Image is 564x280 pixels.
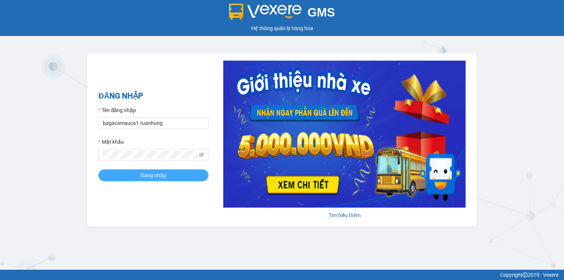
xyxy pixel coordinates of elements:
input: Tên đăng nhập [98,117,209,129]
span: Đăng nhập [141,171,166,179]
img: logo 2 [229,4,302,20]
span: eye-invisible [199,152,204,157]
label: Mật khẩu [98,138,124,146]
span: GMS [307,6,335,19]
div: Hệ thống quản lý hàng hóa [2,24,562,32]
h2: ĐĂNG NHẬP [98,90,209,102]
a: GMS [229,11,335,17]
label: Tên đăng nhập [98,106,136,114]
div: Tìm hiểu thêm [223,211,466,219]
img: banner-0 [223,61,466,208]
span: copyright [523,272,528,277]
button: Đăng nhập [98,169,209,181]
input: Mật khẩu [103,151,198,159]
div: Copyright 2019 - Vexere [6,271,558,279]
